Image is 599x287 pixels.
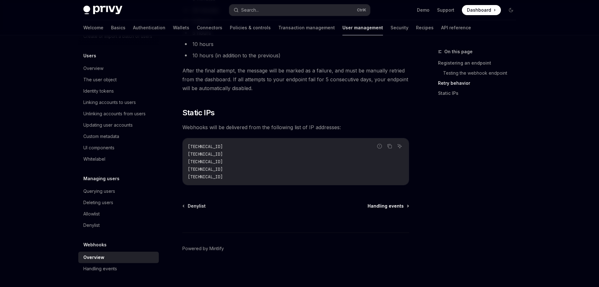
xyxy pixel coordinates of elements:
a: Handling events [78,263,159,274]
a: Linking accounts to users [78,97,159,108]
a: Handling events [368,203,408,209]
div: Custom metadata [83,133,119,140]
span: [TECHNICAL_ID] [188,144,223,149]
a: Identity tokens [78,85,159,97]
div: Deleting users [83,199,113,206]
img: dark logo [83,6,122,14]
a: Connectors [197,20,222,35]
a: Querying users [78,186,159,197]
a: Dashboard [462,5,501,15]
li: 10 hours (in addition to the previous) [182,51,409,60]
span: [TECHNICAL_ID] [188,166,223,172]
a: Retry behavior [438,78,521,88]
a: Welcome [83,20,103,35]
a: The user object [78,74,159,85]
span: [TECHNICAL_ID] [188,151,223,157]
span: [TECHNICAL_ID] [188,159,223,164]
a: Testing the webhook endpoint [443,68,521,78]
a: Powered by Mintlify [182,245,224,252]
span: On this page [444,48,473,55]
div: Whitelabel [83,155,105,163]
div: Unlinking accounts from users [83,110,146,118]
a: Denylist [183,203,206,209]
span: Denylist [188,203,206,209]
div: Querying users [83,187,115,195]
div: Allowlist [83,210,100,218]
span: Handling events [368,203,404,209]
div: Overview [83,65,103,72]
h5: Users [83,52,96,60]
a: Basics [111,20,125,35]
a: Recipes [416,20,434,35]
a: User management [342,20,383,35]
a: Demo [417,7,430,13]
button: Copy the contents from the code block [385,142,394,150]
span: Static IPs [182,108,215,118]
div: Linking accounts to users [83,99,136,106]
span: [TECHNICAL_ID] [188,174,223,180]
div: Denylist [83,221,100,229]
a: Overview [78,63,159,74]
a: Static IPs [438,88,521,98]
div: Search... [241,6,259,14]
button: Report incorrect code [375,142,384,150]
h5: Managing users [83,175,119,182]
button: Toggle dark mode [506,5,516,15]
div: Updating user accounts [83,121,133,129]
a: Custom metadata [78,131,159,142]
a: Whitelabel [78,153,159,165]
a: Policies & controls [230,20,271,35]
a: Updating user accounts [78,119,159,131]
button: Search...CtrlK [229,4,370,16]
div: Handling events [83,265,117,273]
a: Denylist [78,220,159,231]
span: Webhooks will be delivered from the following list of IP addresses: [182,123,409,132]
button: Ask AI [396,142,404,150]
a: Unlinking accounts from users [78,108,159,119]
a: API reference [441,20,471,35]
div: UI components [83,144,114,152]
div: The user object [83,76,117,83]
h5: Webhooks [83,241,107,249]
div: Overview [83,254,104,261]
a: Support [437,7,454,13]
a: Security [391,20,408,35]
li: 10 hours [182,40,409,49]
a: Authentication [133,20,165,35]
a: Overview [78,252,159,263]
a: UI components [78,142,159,153]
span: Dashboard [467,7,491,13]
a: Transaction management [278,20,335,35]
span: After the final attempt, the message will be marked as a failure, and must be manually retried fr... [182,66,409,93]
span: Ctrl K [357,8,366,13]
a: Deleting users [78,197,159,208]
a: Registering an endpoint [438,58,521,68]
div: Identity tokens [83,87,114,95]
a: Wallets [173,20,189,35]
a: Allowlist [78,208,159,220]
